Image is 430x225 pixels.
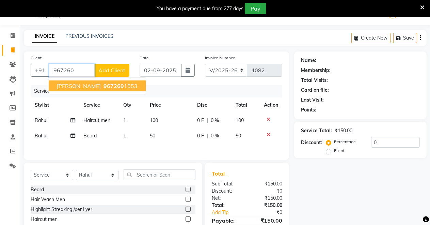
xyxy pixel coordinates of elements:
span: 967260 [103,82,124,89]
div: Beard [31,186,44,193]
div: Name: [301,57,316,64]
div: Net: [207,195,247,202]
a: Add Tip [207,209,254,216]
div: ₹150.00 [247,195,287,202]
th: Service [79,97,119,113]
div: Highlight Streaking /per Lyer [31,206,92,213]
label: Client [31,55,42,61]
button: Pay [245,3,266,14]
label: Invoice Number [205,55,235,61]
th: Qty [119,97,146,113]
div: ₹150.00 [335,127,352,134]
span: 0 F [197,132,204,139]
label: Percentage [334,139,356,145]
span: 100 [150,117,158,123]
span: [PERSON_NAME] [57,82,101,89]
div: Points: [301,106,316,114]
div: ₹150.00 [247,202,287,209]
th: Stylist [31,97,79,113]
a: PREVIOUS INVOICES [65,33,113,39]
button: Save [393,33,417,43]
span: | [207,117,208,124]
span: 0 % [211,117,219,124]
label: Date [140,55,149,61]
div: Discount: [301,139,322,146]
div: Services [31,85,287,97]
ngb-highlight: 1553 [102,82,138,89]
div: Haircut men [31,216,58,223]
div: ₹150.00 [247,216,287,225]
div: Payable: [207,216,247,225]
div: You have a payment due from 277 days [157,5,243,12]
div: ₹0 [247,187,287,195]
span: Rahul [35,133,47,139]
span: 1 [123,117,126,123]
span: 1 [123,133,126,139]
div: Hair Wash Men [31,196,65,203]
span: 50 [150,133,155,139]
span: Haircut men [83,117,110,123]
div: Total: [207,202,247,209]
span: Add Client [98,67,125,74]
th: Price [146,97,193,113]
div: ₹0 [254,209,287,216]
div: Sub Total: [207,180,247,187]
th: Disc [193,97,232,113]
th: Action [260,97,282,113]
span: 0 F [197,117,204,124]
span: Total [212,170,227,177]
div: Membership: [301,67,331,74]
span: | [207,132,208,139]
th: Total [232,97,259,113]
input: Search by Name/Mobile/Email/Code [49,64,95,77]
button: Create New [351,33,391,43]
span: 50 [236,133,241,139]
button: +91 [31,64,50,77]
span: Beard [83,133,97,139]
input: Search or Scan [124,169,195,180]
div: Total Visits: [301,77,328,84]
span: 0 % [211,132,219,139]
div: Discount: [207,187,247,195]
button: Add Client [94,64,129,77]
span: 100 [236,117,244,123]
a: INVOICE [32,30,57,43]
label: Fixed [334,148,344,154]
div: Last Visit: [301,96,324,104]
div: ₹150.00 [247,180,287,187]
span: Rahul [35,117,47,123]
div: Service Total: [301,127,332,134]
div: Card on file: [301,87,329,94]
